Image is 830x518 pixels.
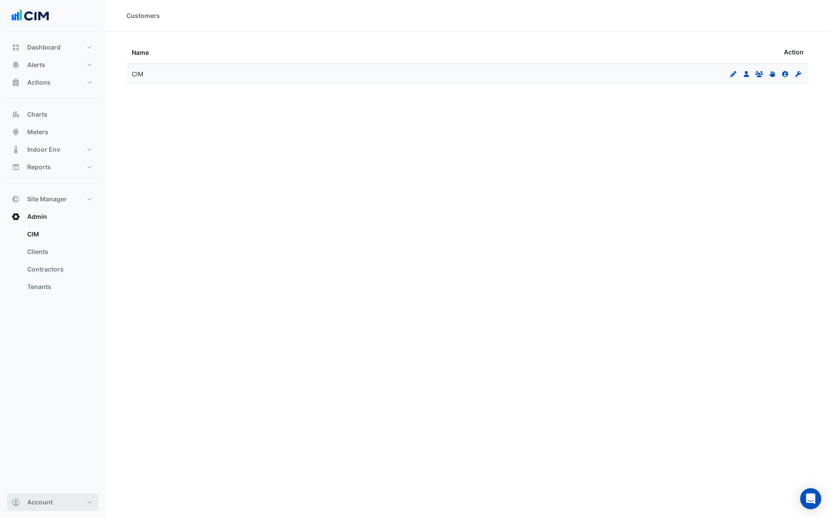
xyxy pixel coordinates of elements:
div: Open Intercom Messenger [800,488,821,509]
button: Actions [7,74,98,91]
app-icon: Admin [11,212,20,221]
app-icon: Indoor Env [11,145,20,154]
button: Alerts [7,56,98,74]
a: Tenants [20,278,98,296]
span: Action [784,47,804,57]
fa-icon: Clients [781,70,789,78]
fa-icon: Groups [755,70,763,78]
app-icon: Reports [11,163,20,171]
span: CIM [132,70,143,78]
fa-icon: Permissions [769,70,776,78]
span: Actions [27,78,51,87]
div: Admin [7,225,98,299]
button: Admin [7,208,98,225]
a: CIM [20,225,98,243]
button: Indoor Env [7,141,98,158]
app-icon: Meters [11,128,20,136]
a: Contractors [20,261,98,278]
span: Name [132,49,149,56]
app-icon: Alerts [11,61,20,69]
button: Meters [7,123,98,141]
span: Account [27,498,53,507]
a: Clients [20,243,98,261]
fa-icon: Contractors [794,70,802,78]
span: Meters [27,128,48,136]
span: Dashboard [27,43,61,52]
app-icon: Charts [11,110,20,119]
app-icon: Dashboard [11,43,20,52]
span: Site Manager [27,195,67,204]
span: Alerts [27,61,45,69]
button: Dashboard [7,39,98,56]
fa-icon: Edit [729,70,737,78]
span: Charts [27,110,47,119]
span: Indoor Env [27,145,60,154]
span: Admin [27,212,47,221]
button: Account [7,493,98,511]
app-icon: Actions [11,78,20,87]
fa-icon: Users [743,70,751,78]
button: Charts [7,106,98,123]
datatable-header-cell: Name [126,42,468,64]
img: Company Logo [11,7,50,25]
span: Reports [27,163,51,171]
div: Customers [126,11,160,20]
button: Site Manager [7,190,98,208]
button: Reports [7,158,98,176]
app-icon: Site Manager [11,195,20,204]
